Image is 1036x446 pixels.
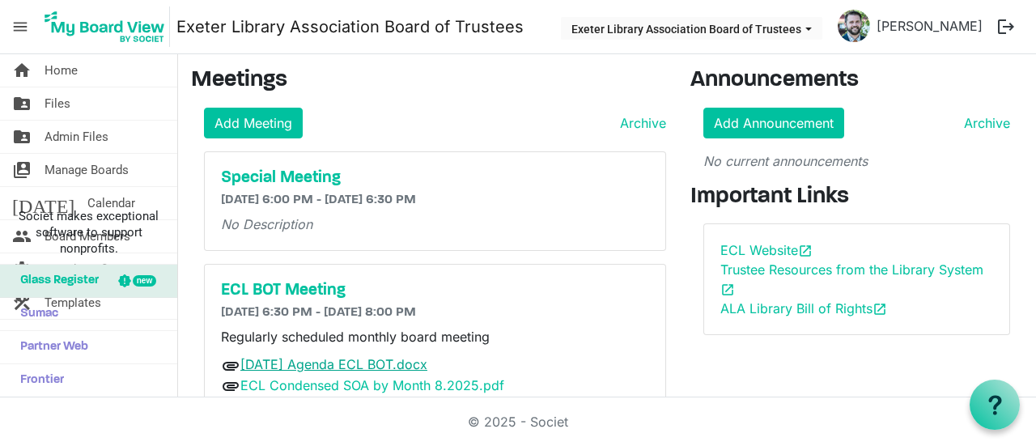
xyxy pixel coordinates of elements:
span: Glass Register [12,265,99,297]
span: Sumac [12,298,58,330]
span: open_in_new [873,302,887,316]
h3: Meetings [191,67,666,95]
a: © 2025 - Societ [468,414,568,430]
img: 4OG8yPikDXtMM8PR9edfa7C7T-6-OyLbOG2OgoAjvc9IiTI1uaHQfF3Rh-vnD-7-6Qd50Dy-lGCDG3WDHkOmoA_thumb.png [838,10,870,42]
span: Admin Files [45,121,108,153]
span: attachment [221,356,240,376]
span: folder_shared [12,87,32,120]
span: Frontier [12,364,64,397]
button: logout [989,10,1023,44]
span: menu [5,11,36,42]
div: new [133,275,156,287]
a: My Board View Logo [40,6,176,47]
a: ECL Websiteopen_in_new [720,242,813,258]
p: No current announcements [703,151,1010,171]
h6: [DATE] 6:00 PM - [DATE] 6:30 PM [221,193,649,208]
a: Add Meeting [204,108,303,138]
span: Files [45,87,70,120]
h6: [DATE] 6:30 PM - [DATE] 8:00 PM [221,305,649,321]
button: Exeter Library Association Board of Trustees dropdownbutton [561,17,822,40]
span: home [12,54,32,87]
a: [DATE] Agenda ECL BOT.docx [240,356,427,372]
span: Partner Web [12,331,88,363]
a: Archive [957,113,1010,133]
a: ALA Library Bill of Rightsopen_in_new [720,300,887,316]
span: switch_account [12,154,32,186]
span: Manage Boards [45,154,129,186]
span: Home [45,54,78,87]
a: [PERSON_NAME] [870,10,989,42]
span: [DATE] [12,187,74,219]
span: attachment [221,376,240,396]
a: Exeter Library Association Board of Trustees [176,11,524,43]
a: Special Meeting [221,168,649,188]
span: open_in_new [798,244,813,258]
span: Calendar [87,187,135,219]
a: ECL BOT Meeting [221,281,649,300]
a: Archive [614,113,666,133]
h3: Important Links [690,184,1023,211]
span: Societ makes exceptional software to support nonprofits. [7,208,170,257]
span: open_in_new [720,282,735,297]
a: Add Announcement [703,108,844,138]
a: Trustee Resources from the Library Systemopen_in_new [720,261,983,297]
h3: Announcements [690,67,1023,95]
span: folder_shared [12,121,32,153]
a: ECL Condensed SOA by Month 8.2025.pdf [240,377,504,393]
img: My Board View Logo [40,6,170,47]
p: Regularly scheduled monthly board meeting [221,327,649,346]
p: No Description [221,215,649,234]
